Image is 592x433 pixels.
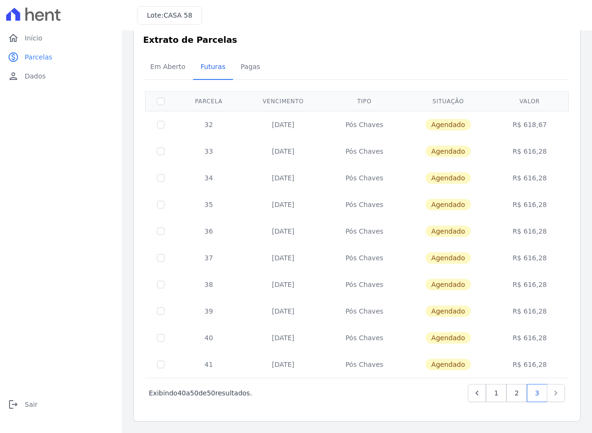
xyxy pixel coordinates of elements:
span: Agendado [426,146,471,157]
td: 35 [176,191,242,218]
td: R$ 616,28 [493,298,567,325]
a: logoutSair [4,395,118,414]
td: Pós Chaves [325,138,404,165]
span: Agendado [426,252,471,264]
td: Pós Chaves [325,325,404,351]
a: 2 [506,384,527,402]
td: R$ 616,28 [493,325,567,351]
td: R$ 616,28 [493,271,567,298]
a: Pagas [233,55,268,80]
td: [DATE] [242,351,325,378]
span: 50 [207,389,215,397]
a: 3 [527,384,547,402]
td: 37 [176,245,242,271]
span: Agendado [426,172,471,184]
td: 40 [176,325,242,351]
td: [DATE] [242,191,325,218]
td: R$ 616,28 [493,218,567,245]
span: Em Aberto [145,57,191,76]
i: person [8,70,19,82]
td: Pós Chaves [325,165,404,191]
i: logout [8,399,19,410]
span: Agendado [426,199,471,210]
a: personDados [4,67,118,86]
td: R$ 616,28 [493,245,567,271]
td: [DATE] [242,271,325,298]
span: Pagas [235,57,266,76]
td: Pós Chaves [325,218,404,245]
span: Agendado [426,359,471,370]
td: [DATE] [242,218,325,245]
i: home [8,32,19,44]
td: [DATE] [242,165,325,191]
td: Pós Chaves [325,351,404,378]
a: Next [547,384,565,402]
span: 40 [177,389,186,397]
td: Pós Chaves [325,271,404,298]
th: Tipo [325,91,404,111]
span: Futuras [195,57,231,76]
span: Início [25,33,42,43]
td: 38 [176,271,242,298]
td: [DATE] [242,138,325,165]
td: Pós Chaves [325,191,404,218]
span: Agendado [426,119,471,130]
td: 36 [176,218,242,245]
td: 41 [176,351,242,378]
td: [DATE] [242,111,325,138]
span: Sair [25,400,38,409]
span: Parcelas [25,52,52,62]
td: Pós Chaves [325,245,404,271]
span: CASA 58 [164,11,192,19]
a: paidParcelas [4,48,118,67]
th: Vencimento [242,91,325,111]
th: Valor [493,91,567,111]
span: Agendado [426,279,471,290]
a: 1 [486,384,506,402]
a: Previous [468,384,486,402]
td: Pós Chaves [325,111,404,138]
td: R$ 616,28 [493,191,567,218]
h3: Lote: [147,10,192,20]
a: Em Aberto [143,55,193,80]
td: 33 [176,138,242,165]
span: Agendado [426,226,471,237]
td: R$ 616,28 [493,351,567,378]
td: Pós Chaves [325,298,404,325]
td: 34 [176,165,242,191]
td: [DATE] [242,245,325,271]
span: 50 [190,389,199,397]
td: R$ 616,28 [493,138,567,165]
th: Parcela [176,91,242,111]
h3: Extrato de Parcelas [143,33,571,46]
td: R$ 618,67 [493,111,567,138]
td: [DATE] [242,298,325,325]
a: Futuras [193,55,233,80]
i: paid [8,51,19,63]
span: Dados [25,71,46,81]
td: 39 [176,298,242,325]
th: Situação [404,91,492,111]
td: [DATE] [242,325,325,351]
span: Agendado [426,332,471,344]
td: R$ 616,28 [493,165,567,191]
span: Agendado [426,305,471,317]
td: 32 [176,111,242,138]
a: homeInício [4,29,118,48]
p: Exibindo a de resultados. [149,388,252,398]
